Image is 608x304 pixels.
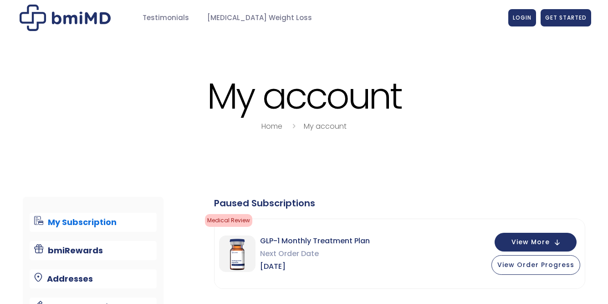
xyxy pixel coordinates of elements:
span: GET STARTED [545,14,587,21]
span: Medical Review [205,214,252,227]
a: Addresses [30,269,157,288]
span: View Order Progress [497,260,574,269]
div: Paused Subscriptions [214,197,585,210]
img: My account [20,5,111,31]
i: breadcrumbs separator [289,121,299,131]
span: Next Order Date [260,247,370,260]
span: LOGIN [513,14,531,21]
a: Home [261,121,282,131]
span: Testimonials [143,13,189,23]
h1: My account [17,77,591,115]
a: bmiRewards [30,241,157,260]
button: View More [495,233,577,252]
span: [DATE] [260,260,370,273]
a: GET STARTED [541,9,591,26]
a: [MEDICAL_DATA] Weight Loss [198,9,321,27]
a: My Subscription [30,213,157,232]
button: View Order Progress [491,255,580,275]
span: View More [511,239,550,245]
a: My account [304,121,347,131]
span: [MEDICAL_DATA] Weight Loss [207,13,312,23]
a: LOGIN [508,9,536,26]
a: Testimonials [133,9,198,27]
